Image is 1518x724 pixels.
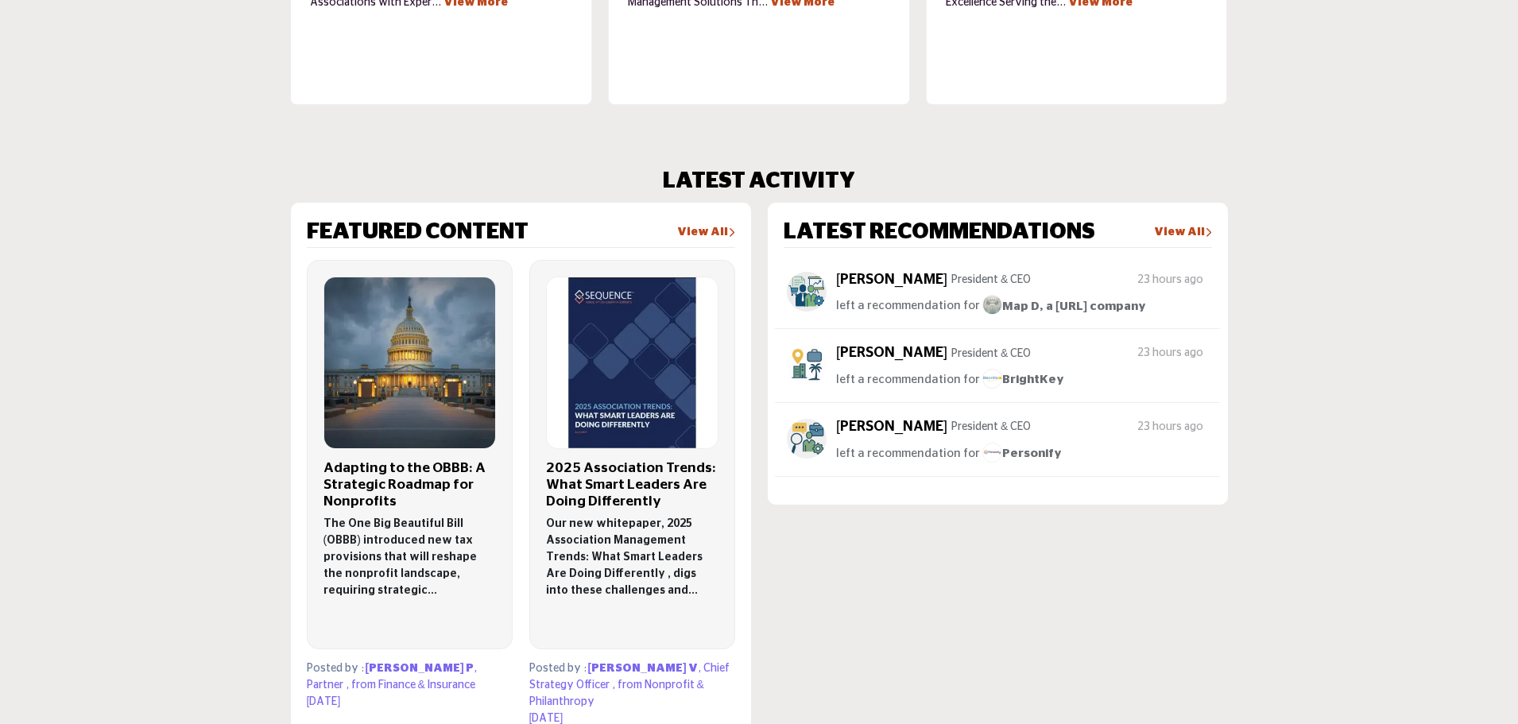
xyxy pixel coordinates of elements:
span: left a recommendation for [836,447,980,459]
p: President & CEO [951,346,1031,362]
img: avtar-image [787,272,827,312]
span: [DATE] [529,713,563,724]
h2: FEATURED CONTENT [307,219,529,246]
h2: LATEST ACTIVITY [663,168,855,196]
a: View All [1154,225,1212,241]
span: , Partner [307,663,477,691]
a: View All [677,225,735,241]
a: imagePersonify [982,444,1062,464]
span: [PERSON_NAME] [366,663,464,674]
span: 23 hours ago [1137,419,1208,436]
img: avtar-image [787,419,827,459]
h3: 2025 Association Trends: What Smart Leaders Are Doing Differently [546,460,718,510]
p: President & CEO [951,419,1031,436]
span: left a recommendation for [836,300,980,312]
span: 23 hours ago [1137,272,1208,288]
img: image [982,443,1002,463]
p: Posted by : [307,660,513,694]
p: Our new whitepaper, 2025 Association Management Trends: What Smart Leaders Are Doing Differently ... [546,516,718,599]
span: , Chief Strategy Officer [529,663,730,691]
span: V [688,663,698,674]
a: imageMap D, a [URL] company [982,296,1146,316]
img: image [982,369,1002,389]
img: Logo of Sequence Consulting, click to view details [547,277,718,448]
h5: [PERSON_NAME] [836,272,947,289]
a: imageBrightKey [982,370,1064,390]
h3: Adapting to the OBBB: A Strategic Roadmap for Nonprofits [323,460,496,510]
span: left a recommendation for [836,374,980,385]
img: avtar-image [787,345,827,385]
span: 23 hours ago [1137,345,1208,362]
img: image [982,295,1002,315]
img: Logo of Aprio LLP, click to view details [324,277,495,448]
h5: [PERSON_NAME] [836,345,947,362]
span: Personify [982,447,1062,459]
span: Map D, a [URL] company [982,300,1146,312]
p: The One Big Beautiful Bill (OBBB) introduced new tax provisions that will reshape the nonprofit l... [323,516,496,599]
h5: [PERSON_NAME] [836,419,947,436]
p: Posted by : [529,660,735,710]
span: [PERSON_NAME] [588,663,687,674]
span: BrightKey [982,374,1064,385]
span: , from Nonprofit & Philanthropy [529,679,704,707]
span: P [466,663,474,674]
span: [DATE] [307,696,341,707]
h2: LATEST RECOMMENDATIONS [784,219,1095,246]
span: , from Finance & Insurance [346,679,475,691]
p: President & CEO [951,272,1031,288]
